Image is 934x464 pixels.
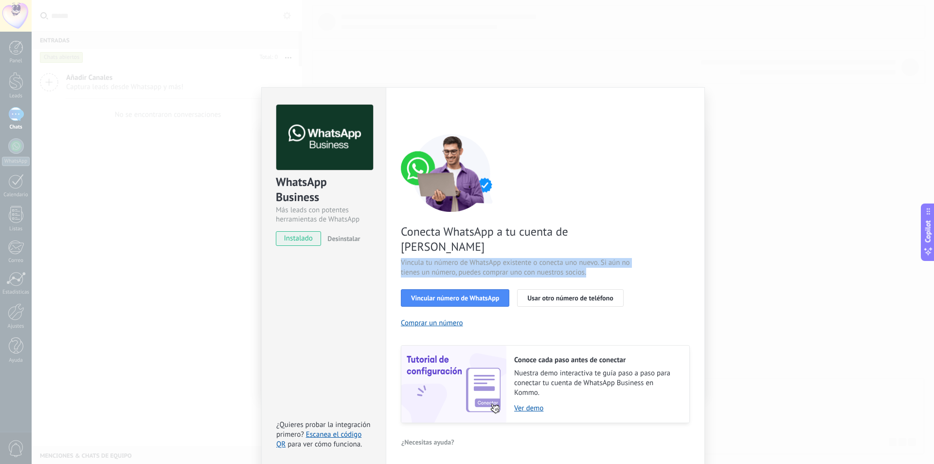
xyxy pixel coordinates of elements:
span: Vincula tu número de WhatsApp existente o conecta uno nuevo. Si aún no tienes un número, puedes c... [401,258,632,278]
img: connect number [401,134,503,212]
button: Desinstalar [323,231,360,246]
span: instalado [276,231,321,246]
span: para ver cómo funciona. [287,440,362,449]
span: Nuestra demo interactiva te guía paso a paso para conectar tu cuenta de WhatsApp Business en Kommo. [514,369,680,398]
span: Copilot [923,220,933,242]
span: Vincular número de WhatsApp [411,295,499,301]
span: ¿Necesitas ayuda? [401,439,454,445]
span: Desinstalar [327,234,360,243]
button: Usar otro número de teléfono [517,289,623,307]
span: Conecta WhatsApp a tu cuenta de [PERSON_NAME] [401,224,632,254]
a: Ver demo [514,404,680,413]
button: Vincular número de WhatsApp [401,289,509,307]
img: logo_main.png [276,105,373,170]
div: Más leads con potentes herramientas de WhatsApp [276,205,372,224]
div: WhatsApp Business [276,174,372,205]
a: Escanea el código QR [276,430,361,449]
span: ¿Quieres probar la integración primero? [276,420,371,439]
button: Comprar un número [401,318,463,328]
span: Usar otro número de teléfono [527,295,613,301]
button: ¿Necesitas ayuda? [401,435,455,449]
h2: Conoce cada paso antes de conectar [514,355,680,365]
